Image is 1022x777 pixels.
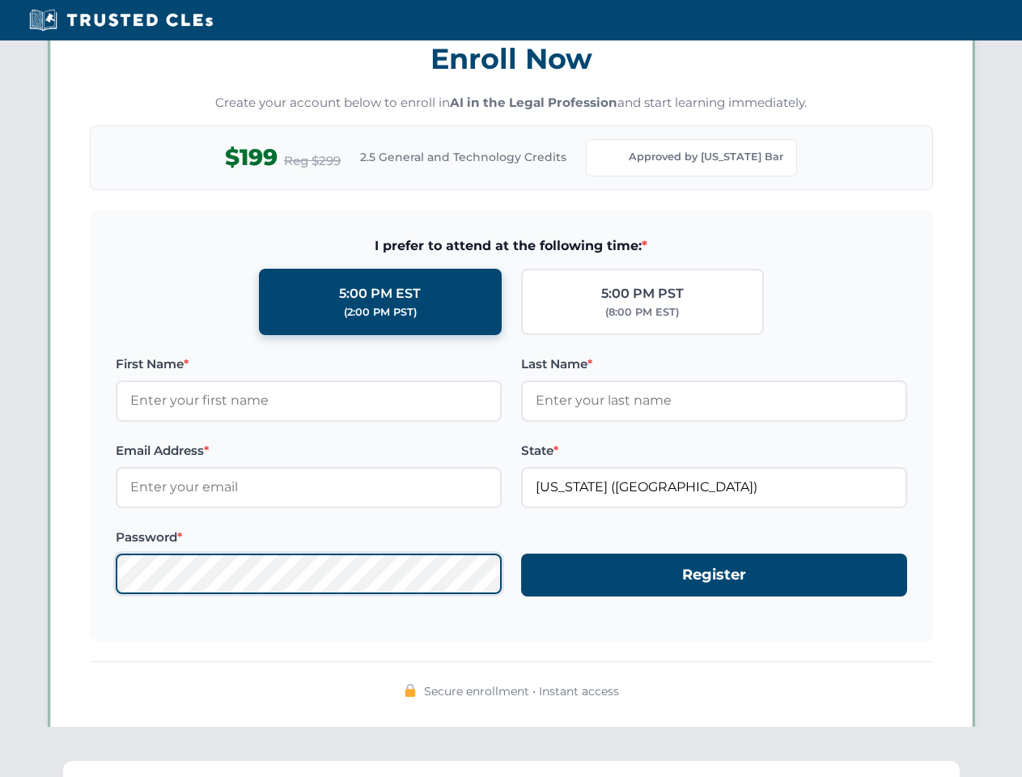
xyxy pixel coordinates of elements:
strong: AI in the Legal Profession [450,95,617,110]
input: Florida (FL) [521,467,907,507]
p: Create your account below to enroll in and start learning immediately. [90,94,933,113]
img: Trusted CLEs [24,8,218,32]
label: Last Name [521,355,907,374]
span: $199 [225,139,278,176]
label: Email Address [116,441,502,461]
label: First Name [116,355,502,374]
div: 5:00 PM EST [339,283,421,304]
span: Approved by [US_STATE] Bar [629,149,783,165]
img: Florida Bar [600,146,622,169]
div: (2:00 PM PST) [344,304,417,321]
span: Reg $299 [284,151,341,171]
h3: Enroll Now [90,33,933,84]
span: I prefer to attend at the following time: [116,236,907,257]
span: 2.5 General and Technology Credits [360,148,566,166]
label: State [521,441,907,461]
span: Secure enrollment • Instant access [424,682,619,700]
div: 5:00 PM PST [601,283,684,304]
label: Password [116,528,502,547]
div: (8:00 PM EST) [605,304,679,321]
input: Enter your email [116,467,502,507]
img: 🔒 [404,684,417,697]
button: Register [521,554,907,597]
input: Enter your first name [116,380,502,421]
input: Enter your last name [521,380,907,421]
